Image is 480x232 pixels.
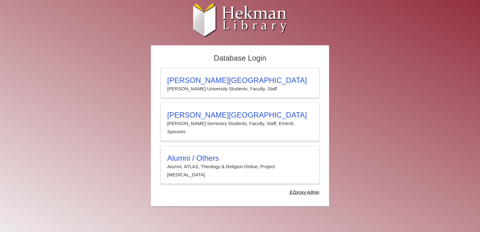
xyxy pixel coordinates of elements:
dfn: Use Alumni login [290,190,319,195]
p: [PERSON_NAME] University Students, Faculty, Staff [167,85,313,93]
a: [PERSON_NAME][GEOGRAPHIC_DATA][PERSON_NAME] University Students, Faculty, Staff [161,68,319,98]
h3: Alumni / Others [167,154,313,163]
h3: [PERSON_NAME][GEOGRAPHIC_DATA] [167,111,313,119]
summary: Alumni / OthersAlumni: ATLAS, Theology & Religion Online, Project [MEDICAL_DATA] [167,154,313,179]
p: [PERSON_NAME] Seminary Students, Faculty, Staff, Emeriti, Spouses [167,119,313,136]
h3: [PERSON_NAME][GEOGRAPHIC_DATA] [167,76,313,85]
p: Alumni: ATLAS, Theology & Religion Online, Project [MEDICAL_DATA] [167,163,313,179]
a: [PERSON_NAME][GEOGRAPHIC_DATA][PERSON_NAME] Seminary Students, Faculty, Staff, Emeriti, Spouses [161,103,319,141]
h2: Database Login [157,52,322,65]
